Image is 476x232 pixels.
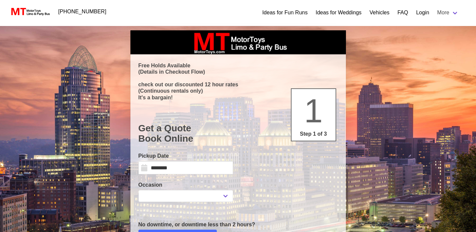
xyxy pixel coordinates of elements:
[138,88,338,94] p: (Continuous rentals only)
[138,62,338,69] p: Free Holds Available
[370,9,390,17] a: Vehicles
[138,152,233,160] label: Pickup Date
[54,5,110,18] a: [PHONE_NUMBER]
[316,9,362,17] a: Ideas for Weddings
[262,9,308,17] a: Ideas for Fun Runs
[433,6,463,19] a: More
[9,7,50,16] img: MotorToys Logo
[188,30,288,54] img: box_logo_brand.jpeg
[397,9,408,17] a: FAQ
[294,130,333,138] p: Step 1 of 3
[304,92,323,129] span: 1
[138,123,338,144] h1: Get a Quote Book Online
[416,9,429,17] a: Login
[138,69,338,75] p: (Details in Checkout Flow)
[138,94,338,101] p: It's a bargain!
[138,221,338,229] p: No downtime, or downtime less than 2 hours?
[138,81,338,88] p: check out our discounted 12 hour rates
[138,181,233,189] label: Occasion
